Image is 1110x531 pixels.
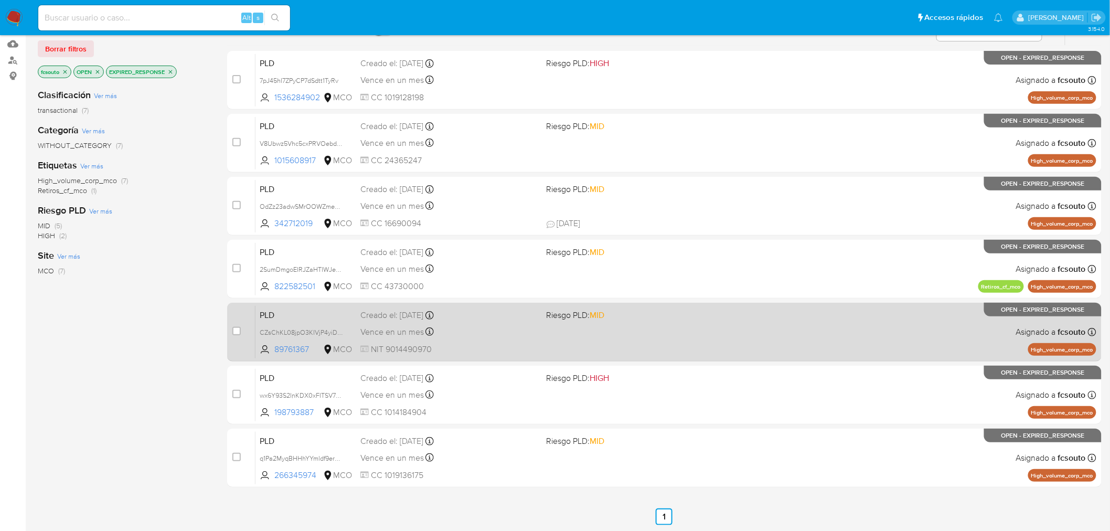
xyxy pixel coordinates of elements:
p: felipe.cayon@mercadolibre.com [1028,13,1087,23]
span: 3.154.0 [1088,25,1105,33]
a: Notificaciones [994,13,1003,22]
button: search-icon [264,10,286,25]
a: Salir [1091,12,1102,23]
input: Buscar usuario o caso... [38,11,290,25]
span: Accesos rápidos [925,12,984,23]
span: Alt [242,13,251,23]
span: s [257,13,260,23]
